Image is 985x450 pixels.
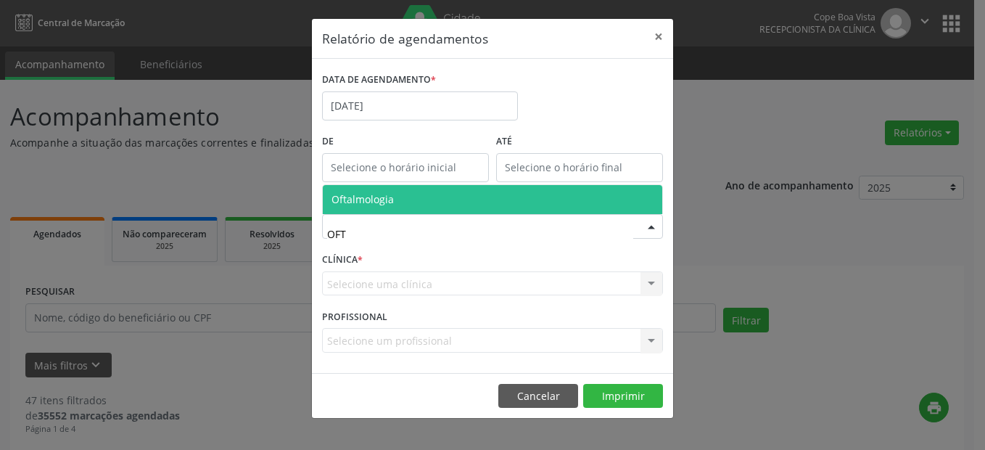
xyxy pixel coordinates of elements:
span: Oftalmologia [331,192,394,206]
button: Imprimir [583,384,663,409]
h5: Relatório de agendamentos [322,29,488,48]
label: ATÉ [496,131,663,153]
button: Close [644,19,673,54]
input: Selecione uma data ou intervalo [322,91,518,120]
label: De [322,131,489,153]
label: CLÍNICA [322,249,363,271]
input: Selecione o horário inicial [322,153,489,182]
input: Seleciona uma especialidade [327,219,633,248]
input: Selecione o horário final [496,153,663,182]
label: PROFISSIONAL [322,306,387,328]
label: DATA DE AGENDAMENTO [322,69,436,91]
button: Cancelar [498,384,578,409]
